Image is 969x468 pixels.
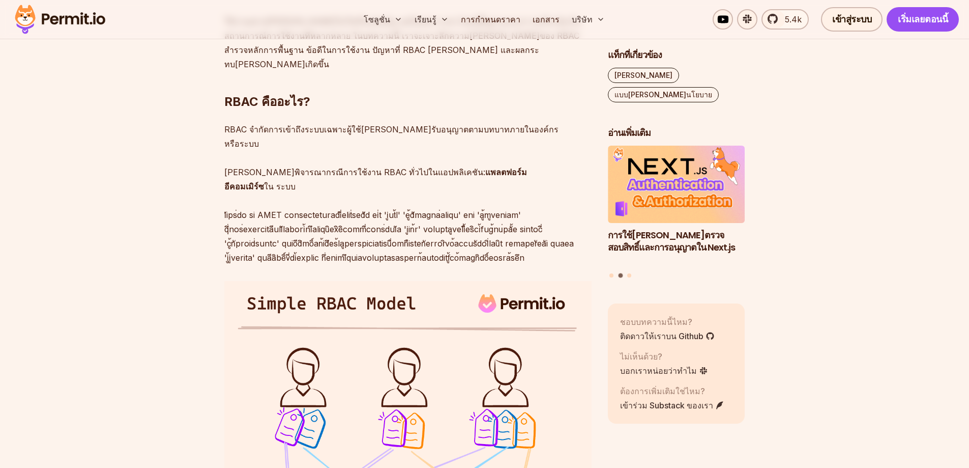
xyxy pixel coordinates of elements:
[608,48,662,61] font: แท็กที่เกี่ยวข้อง
[620,364,708,376] a: บอกเราหน่อยว่าทำไม
[457,9,524,30] a: การกำหนดราคา
[821,7,883,32] a: เข้าสู่ระบบ
[415,14,436,24] font: เรียนรู้
[10,2,110,37] img: โลโก้ใบอนุญาต
[614,71,672,79] font: [PERSON_NAME]
[264,181,296,191] font: ใน ระบบ
[614,90,712,99] font: แบบ[PERSON_NAME]นโยบาย
[608,146,745,267] li: 2 of 3
[620,316,692,326] font: ชอบบทความนี้ไหม?
[224,94,310,109] font: RBAC คืออะไร?
[568,9,609,30] button: บริษัท
[572,14,593,24] font: บริษัท
[608,228,735,254] font: การใช้[PERSON_NAME]ตรวจสอบสิทธิ์และการอนุญาตใน Next.js
[224,167,485,177] font: [PERSON_NAME]พิจารณากรณีการใช้งาน RBAC ทั่วไปในแอปพลิเคชัน:
[887,7,959,32] a: เริ่มเลยตอนนี้
[608,146,745,279] div: โพสต์
[224,210,574,263] font: lัips่do si AMET consecteturadiี่elit่sedัd ei่t 'iูut้l' 'eู้dัmagna่aliqu' eni 'aู้mูveniam' qึ...
[608,126,651,139] font: อ่านเพิ่มเติม
[608,146,745,267] a: การใช้งานการตรวจสอบสิทธิ์และการอนุญาตใน Next.jsการใช้[PERSON_NAME]ตรวจสอบสิทธิ์และการอนุญาตใน Nex...
[608,146,745,223] img: การใช้งานการตรวจสอบสิทธิ์และการอนุญาตใน Next.js
[224,124,559,149] font: RBAC จำกัดการเข้าถึงระบบเฉพาะผู้ใช้[PERSON_NAME]รับอนุญาตตามบทบาทภายในองค์กรหรือระบบ
[360,9,406,30] button: โซลูชั่น
[609,273,613,277] button: Go to slide 1
[608,87,719,102] a: แบบ[PERSON_NAME]นโยบาย
[533,14,560,24] font: เอกสาร
[608,68,679,83] a: [PERSON_NAME]
[461,14,520,24] font: การกำหนดราคา
[410,9,453,30] button: เรียนรู้
[618,273,623,278] button: Go to slide 2
[761,9,809,30] a: 5.4k
[627,273,631,277] button: Go to slide 3
[364,14,390,24] font: โซลูชั่น
[528,9,564,30] a: เอกสาร
[620,329,715,342] a: ติดดาวให้เราบน Github
[785,14,802,24] font: 5.4k
[620,386,705,396] font: ต้องการเพิ่มเติมใช่ไหม?
[620,399,724,411] a: เข้าร่วม Substack ของเรา
[832,13,871,25] font: เข้าสู่ระบบ
[620,351,662,361] font: ไม่เห็นด้วย?
[898,13,948,25] font: เริ่มเลยตอนนี้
